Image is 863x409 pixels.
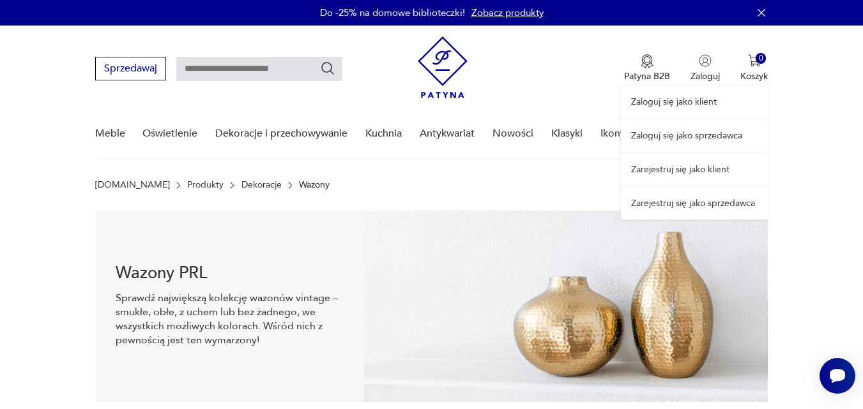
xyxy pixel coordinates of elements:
a: Oświetlenie [142,109,197,158]
p: Sprawdź największą kolekcję wazonów vintage – smukłe, obłe, z uchem lub bez żadnego, we wszystkic... [116,291,344,347]
iframe: Smartsupp widget button [820,358,855,394]
a: Zarejestruj się jako klient [621,153,768,186]
h1: Wazony PRL [116,265,344,281]
a: Nowości [493,109,533,158]
a: Meble [95,109,125,158]
a: Zobacz produkty [471,6,544,19]
a: [DOMAIN_NAME] [95,180,170,190]
a: Dekoracje [241,180,282,190]
a: Zaloguj się jako klient [621,86,768,118]
a: Dekoracje i przechowywanie [215,109,347,158]
a: Zaloguj się jako sprzedawca [621,119,768,152]
img: Wazony vintage [364,211,768,402]
a: Klasyki [551,109,583,158]
a: Ikony designu [600,109,665,158]
img: Patyna - sklep z meblami i dekoracjami vintage [418,36,468,98]
a: Sprzedawaj [95,65,166,74]
a: Zarejestruj się jako sprzedawca [621,187,768,219]
button: Szukaj [320,61,335,76]
a: Produkty [187,180,224,190]
p: Do -25% na domowe biblioteczki! [320,6,465,19]
p: Wazony [299,180,330,190]
a: Kuchnia [365,109,402,158]
button: Sprzedawaj [95,57,166,80]
a: Antykwariat [420,109,475,158]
